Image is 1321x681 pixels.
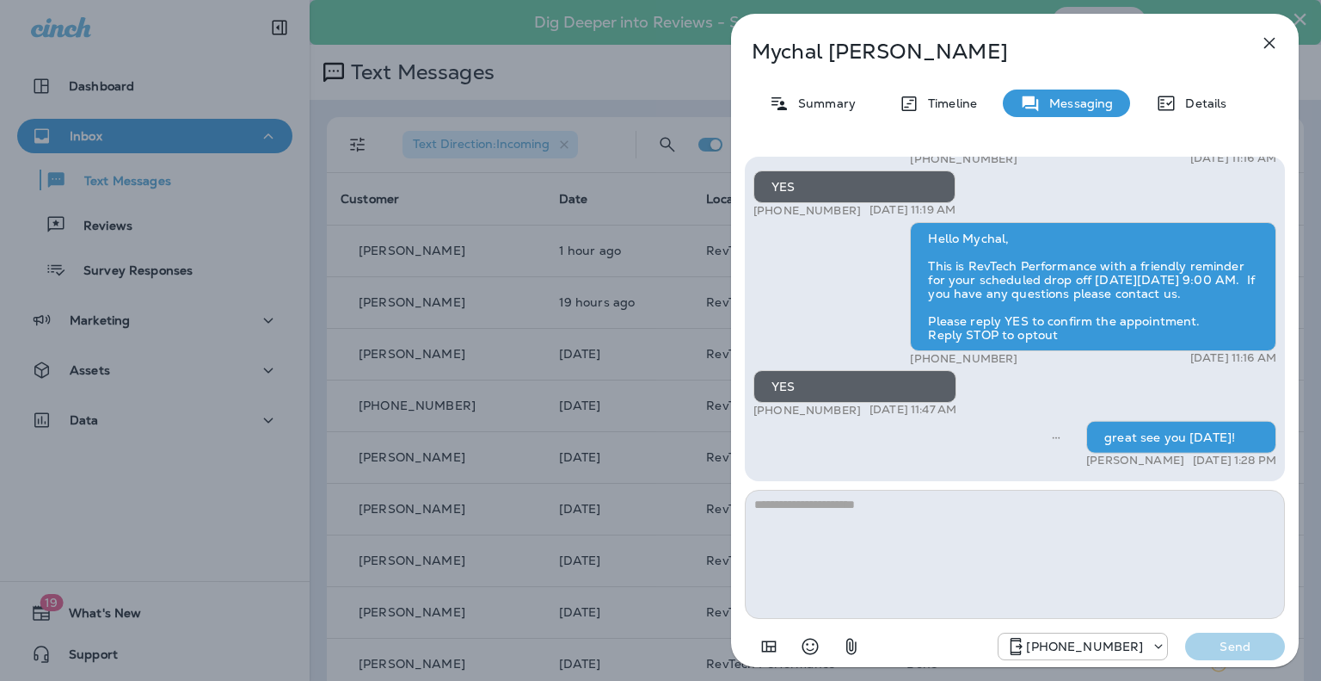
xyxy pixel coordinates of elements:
[910,351,1017,366] p: [PHONE_NUMBER]
[910,222,1276,351] div: Hello Mychal, This is RevTech Performance with a friendly reminder for your scheduled drop off [D...
[790,96,856,110] p: Summary
[1041,96,1113,110] p: Messaging
[1086,421,1276,454] div: great see you [DATE]!
[1177,96,1226,110] p: Details
[910,152,1017,166] p: [PHONE_NUMBER]
[753,370,956,403] div: YES
[752,629,786,664] button: Add in a premade template
[869,203,955,217] p: [DATE] 11:19 AM
[1086,454,1184,467] p: [PERSON_NAME]
[1026,640,1143,653] p: [PHONE_NUMBER]
[753,203,861,218] p: [PHONE_NUMBER]
[998,636,1167,657] div: +1 (571) 520-7309
[753,403,861,418] p: [PHONE_NUMBER]
[1190,351,1276,365] p: [DATE] 11:16 AM
[1193,454,1276,467] p: [DATE] 1:28 PM
[1052,429,1060,444] span: Sent
[753,170,955,203] div: YES
[752,40,1221,64] p: Mychal [PERSON_NAME]
[919,96,977,110] p: Timeline
[1190,152,1276,165] p: [DATE] 11:16 AM
[869,403,956,417] p: [DATE] 11:47 AM
[793,629,827,664] button: Select an emoji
